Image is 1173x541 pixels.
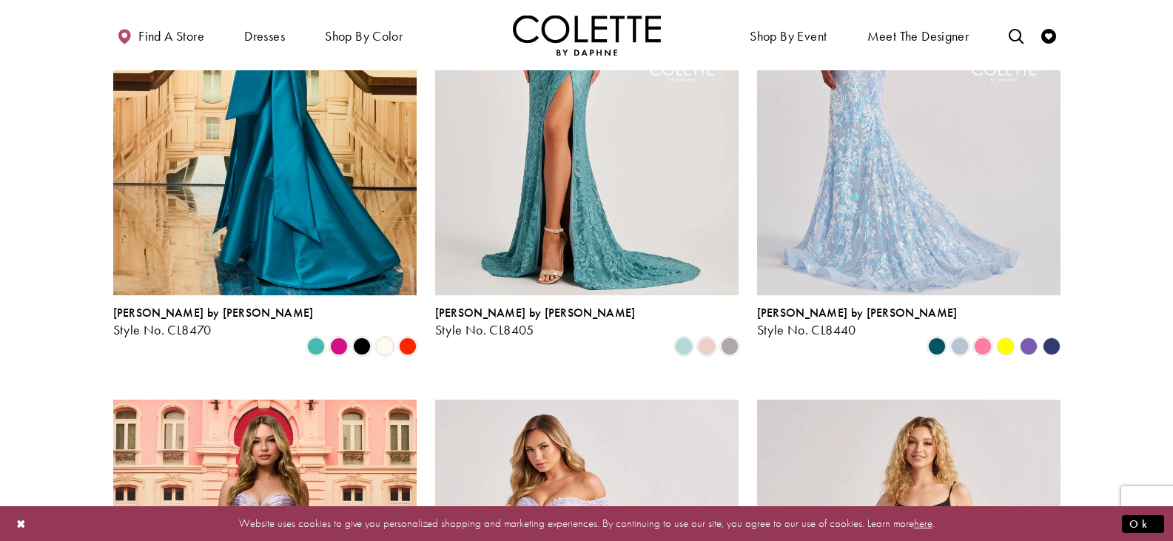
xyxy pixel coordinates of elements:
[241,15,289,56] span: Dresses
[113,306,314,337] div: Colette by Daphne Style No. CL8470
[1005,15,1027,56] a: Toggle search
[307,337,325,355] i: Turquoise
[353,337,371,355] i: Black
[325,29,403,44] span: Shop by color
[435,305,636,320] span: [PERSON_NAME] by [PERSON_NAME]
[997,337,1015,355] i: Yellow
[113,321,212,338] span: Style No. CL8470
[399,337,417,355] i: Scarlet
[757,306,958,337] div: Colette by Daphne Style No. CL8440
[321,15,406,56] span: Shop by color
[675,337,693,355] i: Sea Glass
[330,337,348,355] i: Fuchsia
[513,15,661,56] img: Colette by Daphne
[750,29,827,44] span: Shop By Event
[974,337,992,355] i: Cotton Candy
[1020,337,1038,355] i: Violet
[721,337,739,355] i: Smoke
[757,305,958,320] span: [PERSON_NAME] by [PERSON_NAME]
[138,29,204,44] span: Find a store
[9,511,34,537] button: Close Dialog
[1043,337,1061,355] i: Navy Blue
[435,306,636,337] div: Colette by Daphne Style No. CL8405
[107,514,1066,534] p: Website uses cookies to give you personalized shopping and marketing experiences. By continuing t...
[914,516,932,531] a: here
[864,15,973,56] a: Meet the designer
[951,337,969,355] i: Ice Blue
[1038,15,1060,56] a: Check Wishlist
[513,15,661,56] a: Visit Home Page
[113,15,208,56] a: Find a store
[746,15,830,56] span: Shop By Event
[244,29,285,44] span: Dresses
[757,321,856,338] span: Style No. CL8440
[928,337,946,355] i: Spruce
[113,305,314,320] span: [PERSON_NAME] by [PERSON_NAME]
[435,321,534,338] span: Style No. CL8405
[376,337,394,355] i: Diamond White
[698,337,716,355] i: Rose
[867,29,969,44] span: Meet the designer
[1122,514,1164,533] button: Submit Dialog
